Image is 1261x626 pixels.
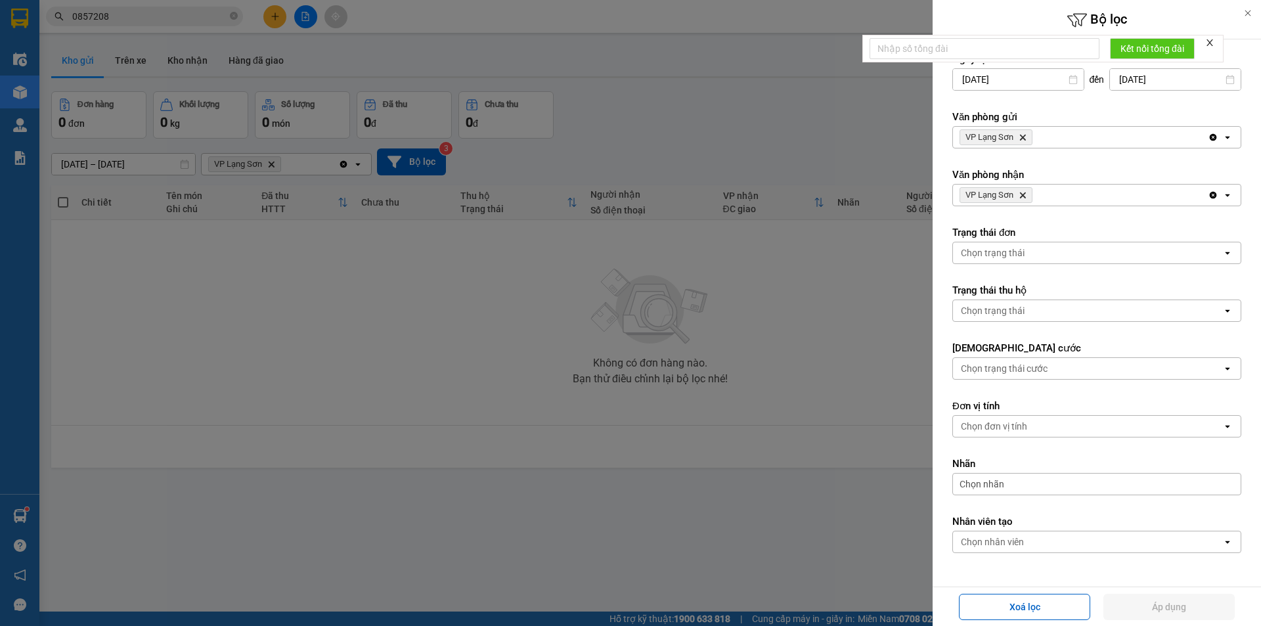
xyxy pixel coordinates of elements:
svg: Clear all [1208,190,1218,200]
div: Chọn đơn vị tính [961,420,1027,433]
label: [DEMOGRAPHIC_DATA] cước [952,342,1241,355]
input: Selected VP Lạng Sơn. [1035,189,1036,202]
svg: open [1222,248,1233,258]
button: Kết nối tổng đài [1110,38,1195,59]
svg: open [1222,537,1233,547]
input: Selected VP Lạng Sơn. [1035,131,1036,144]
svg: Clear all [1208,132,1218,143]
span: VP Lạng Sơn, close by backspace [960,129,1032,145]
button: Xoá lọc [959,594,1090,620]
input: Nhập số tổng đài [870,38,1099,59]
label: Trạng thái đơn [952,226,1241,239]
span: Chọn nhãn [960,478,1004,491]
span: close [1205,38,1214,47]
input: Select a date. [953,69,1084,90]
span: đến [1090,73,1105,86]
div: Chọn trạng thái cước [961,362,1048,375]
h6: Bộ lọc [933,10,1261,30]
input: Select a date. [1110,69,1241,90]
span: VP Lạng Sơn [965,132,1013,143]
label: Đơn vị tính [952,399,1241,413]
div: Chọn nhân viên [961,535,1024,548]
svg: open [1222,305,1233,316]
span: Kết nối tổng đài [1120,41,1184,56]
div: Chọn trạng thái [961,246,1025,259]
label: Nhân viên tạo [952,515,1241,528]
svg: Delete [1019,191,1027,199]
label: Nhãn [952,457,1241,470]
button: Áp dụng [1103,594,1235,620]
svg: open [1222,421,1233,432]
svg: open [1222,190,1233,200]
span: VP Lạng Sơn [965,190,1013,200]
div: Chọn trạng thái [961,304,1025,317]
svg: open [1222,363,1233,374]
svg: Delete [1019,133,1027,141]
span: VP Lạng Sơn, close by backspace [960,187,1032,203]
label: Trạng thái thu hộ [952,284,1241,297]
label: Văn phòng gửi [952,110,1241,123]
label: Văn phòng nhận [952,168,1241,181]
svg: open [1222,132,1233,143]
